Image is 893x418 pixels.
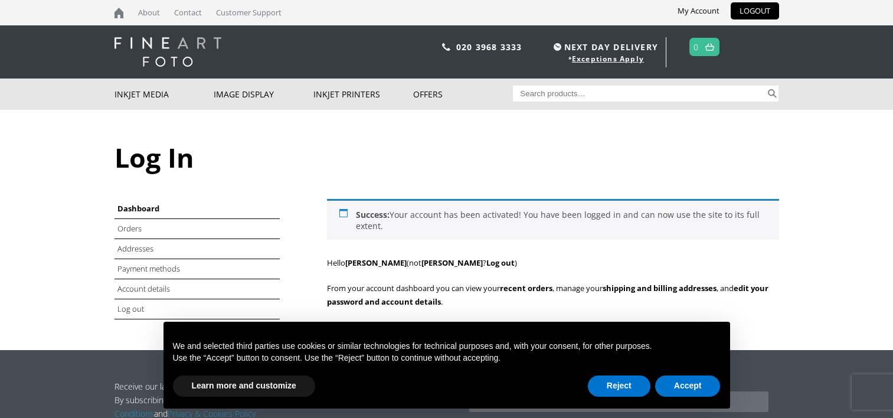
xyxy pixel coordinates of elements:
img: phone.svg [442,43,450,51]
img: logo-white.svg [115,37,221,67]
input: Search products… [513,86,766,102]
div: Notice [154,312,740,418]
a: Orders [117,223,142,234]
p: We and selected third parties use cookies or similar technologies for technical purposes and, wit... [173,341,721,352]
a: LOGOUT [731,2,779,19]
a: Payment methods [117,263,180,274]
a: Addresses [117,243,153,254]
button: Reject [588,375,650,397]
button: Accept [655,375,721,397]
p: From your account dashboard you can view your , manage your , and . [327,282,779,309]
nav: Account pages [115,199,314,319]
img: time.svg [554,43,561,51]
a: 020 3968 3333 [456,41,522,53]
a: Log out [117,303,144,314]
a: Inkjet Media [115,79,214,110]
a: Account details [117,283,170,294]
a: Inkjet Printers [313,79,413,110]
strong: [PERSON_NAME] [345,257,407,268]
a: 0 [694,38,699,55]
img: basket.svg [705,43,714,51]
a: Exceptions Apply [572,54,644,64]
button: Search [766,86,779,102]
a: Log out [486,257,515,268]
strong: [PERSON_NAME] [421,257,483,268]
button: Learn more and customize [173,375,315,397]
a: recent orders [500,283,552,293]
p: Hello (not ? ) [327,256,779,270]
a: shipping and billing addresses [603,283,717,293]
a: Image Display [214,79,313,110]
a: My Account [669,2,728,19]
a: Dashboard [117,203,159,214]
p: Use the “Accept” button to consent. Use the “Reject” button to continue without accepting. [173,352,721,364]
a: Offers [413,79,513,110]
span: NEXT DAY DELIVERY [551,40,658,54]
h1: Log In [115,139,779,175]
strong: Success: [356,209,390,220]
div: Your account has been activated! You have been logged in and can now use the site to its full ext... [327,199,779,240]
